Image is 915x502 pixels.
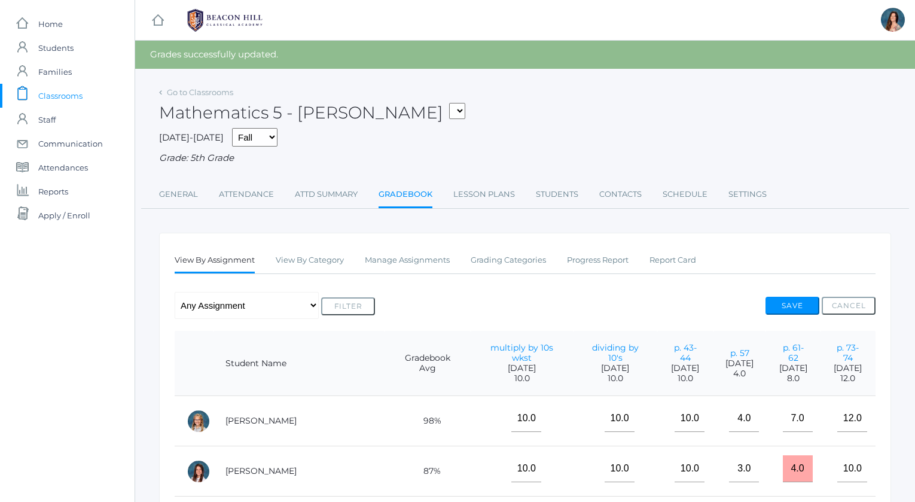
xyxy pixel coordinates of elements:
[225,415,297,426] a: [PERSON_NAME]
[567,248,629,272] a: Progress Report
[135,41,915,69] div: Grades successfully updated.
[832,373,864,384] span: 12.0
[585,363,645,373] span: [DATE]
[219,182,274,206] a: Attendance
[669,373,702,384] span: 10.0
[38,179,68,203] span: Reports
[832,363,864,373] span: [DATE]
[585,373,645,384] span: 10.0
[765,297,819,315] button: Save
[276,248,344,272] a: View By Category
[669,363,702,373] span: [DATE]
[453,182,515,206] a: Lesson Plans
[225,466,297,476] a: [PERSON_NAME]
[674,342,697,363] a: p. 43-44
[38,36,74,60] span: Students
[725,358,754,369] span: [DATE]
[592,342,639,363] a: dividing by 10's
[483,373,562,384] span: 10.0
[725,369,754,379] span: 4.0
[187,460,211,483] div: Grace Carpenter
[663,182,707,206] a: Schedule
[385,446,471,497] td: 87%
[38,84,83,108] span: Classrooms
[777,373,808,384] span: 8.0
[167,87,233,97] a: Go to Classrooms
[379,182,432,208] a: Gradebook
[783,342,804,363] a: p. 61-62
[159,104,465,122] h2: Mathematics 5 - [PERSON_NAME]
[385,331,471,396] th: Gradebook Avg
[38,203,90,227] span: Apply / Enroll
[385,396,471,446] td: 98%
[649,248,696,272] a: Report Card
[777,363,808,373] span: [DATE]
[295,182,358,206] a: Attd Summary
[187,409,211,433] div: Paige Albanese
[38,108,56,132] span: Staff
[837,342,859,363] a: p. 73-74
[881,8,905,32] div: Rebecca Salazar
[38,12,63,36] span: Home
[159,132,224,143] span: [DATE]-[DATE]
[730,348,749,358] a: p. 57
[38,60,72,84] span: Families
[159,151,891,165] div: Grade: 5th Grade
[213,331,385,396] th: Student Name
[38,156,88,179] span: Attendances
[483,363,562,373] span: [DATE]
[365,248,450,272] a: Manage Assignments
[321,297,375,315] button: Filter
[471,248,546,272] a: Grading Categories
[728,182,767,206] a: Settings
[822,297,876,315] button: Cancel
[159,182,198,206] a: General
[175,248,255,274] a: View By Assignment
[180,5,270,35] img: 1_BHCALogos-05.png
[599,182,642,206] a: Contacts
[38,132,103,156] span: Communication
[536,182,578,206] a: Students
[490,342,553,363] a: multiply by 10s wkst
